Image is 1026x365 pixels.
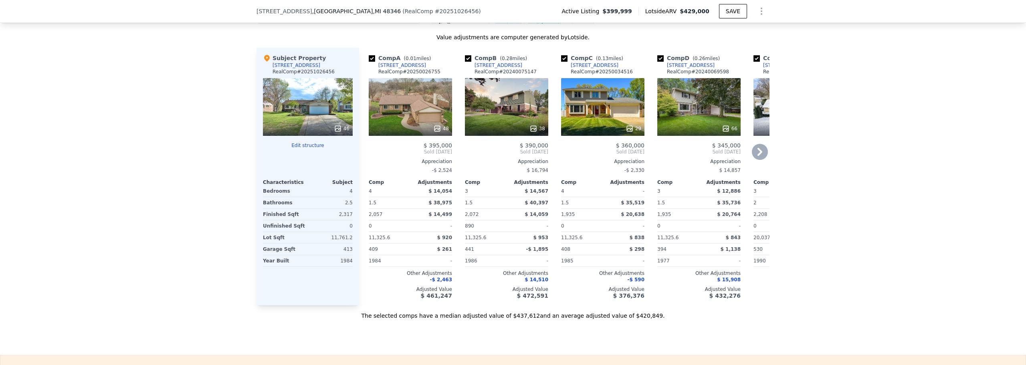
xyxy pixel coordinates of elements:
[465,223,474,229] span: 890
[657,255,697,266] div: 1977
[369,286,452,292] div: Adjusted Value
[263,54,326,62] div: Subject Property
[561,54,626,62] div: Comp C
[753,270,837,276] div: Other Adjustments
[680,8,709,14] span: $429,000
[400,56,434,61] span: ( miles)
[256,33,769,41] div: Value adjustments are computer generated by Lotside .
[561,149,644,155] span: Sold [DATE]
[475,62,522,69] div: [STREET_ADDRESS]
[263,255,306,266] div: Year Built
[263,244,306,255] div: Garage Sqft
[312,7,401,15] span: , [GEOGRAPHIC_DATA]
[465,246,474,252] span: 441
[753,212,767,217] span: 2,208
[719,4,747,18] button: SAVE
[465,235,486,240] span: 11,325.6
[412,220,452,232] div: -
[657,270,741,276] div: Other Adjustments
[309,209,353,220] div: 2,317
[571,69,633,75] div: RealComp # 20250034516
[593,56,626,61] span: ( miles)
[309,186,353,197] div: 4
[263,142,353,149] button: Edit structure
[525,212,548,217] span: $ 14,059
[695,56,705,61] span: 0.26
[561,286,644,292] div: Adjusted Value
[465,62,522,69] a: [STREET_ADDRESS]
[256,305,769,320] div: The selected comps have a median adjusted value of $437,612 and an average adjusted value of $420...
[753,54,818,62] div: Comp E
[645,7,680,15] span: Lotside ARV
[308,179,353,186] div: Subject
[763,69,818,75] div: RealSource # 60364366
[369,54,434,62] div: Comp A
[428,200,452,206] span: $ 38,975
[689,56,723,61] span: ( miles)
[701,255,741,266] div: -
[561,270,644,276] div: Other Adjustments
[373,8,401,14] span: , MI 48346
[561,179,603,186] div: Comp
[629,235,644,240] span: $ 838
[369,223,372,229] span: 0
[604,255,644,266] div: -
[402,7,481,15] div: ( )
[369,246,378,252] span: 409
[725,235,741,240] span: $ 843
[465,255,505,266] div: 1986
[603,179,644,186] div: Adjustments
[525,188,548,194] span: $ 14,567
[412,255,452,266] div: -
[309,232,353,243] div: 11,761.2
[712,142,741,149] span: $ 345,000
[629,246,644,252] span: $ 298
[529,125,545,133] div: 38
[602,7,632,15] span: $399,999
[624,167,644,173] span: -$ 2,330
[369,235,390,240] span: 11,325.6
[369,149,452,155] span: Sold [DATE]
[701,220,741,232] div: -
[657,197,697,208] div: 1.5
[604,220,644,232] div: -
[273,69,335,75] div: RealComp # 20251026456
[657,158,741,165] div: Appreciation
[709,292,741,299] span: $ 432,276
[613,292,644,299] span: $ 376,376
[465,179,507,186] div: Comp
[561,212,575,217] span: 1,935
[561,255,601,266] div: 1985
[465,54,530,62] div: Comp B
[753,246,763,252] span: 530
[717,277,741,282] span: $ 15,908
[526,246,548,252] span: -$ 1,895
[627,277,644,282] span: -$ 590
[465,149,548,155] span: Sold [DATE]
[435,8,479,14] span: # 20251026456
[430,277,452,282] span: -$ 2,463
[263,220,306,232] div: Unfinished Sqft
[502,56,513,61] span: 0.28
[508,255,548,266] div: -
[753,255,794,266] div: 1990
[497,56,530,61] span: ( miles)
[263,179,308,186] div: Characteristics
[433,125,449,133] div: 48
[378,69,440,75] div: RealComp # 20250026755
[753,286,837,292] div: Adjusted Value
[517,292,548,299] span: $ 472,591
[561,197,601,208] div: 1.5
[437,235,452,240] span: $ 920
[263,232,306,243] div: Lot Sqft
[437,246,452,252] span: $ 261
[657,149,741,155] span: Sold [DATE]
[561,223,564,229] span: 0
[753,235,778,240] span: 20,037.60
[369,255,409,266] div: 1984
[406,56,416,61] span: 0.01
[428,188,452,194] span: $ 14,054
[753,188,757,194] span: 3
[753,179,795,186] div: Comp
[721,246,741,252] span: $ 1,138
